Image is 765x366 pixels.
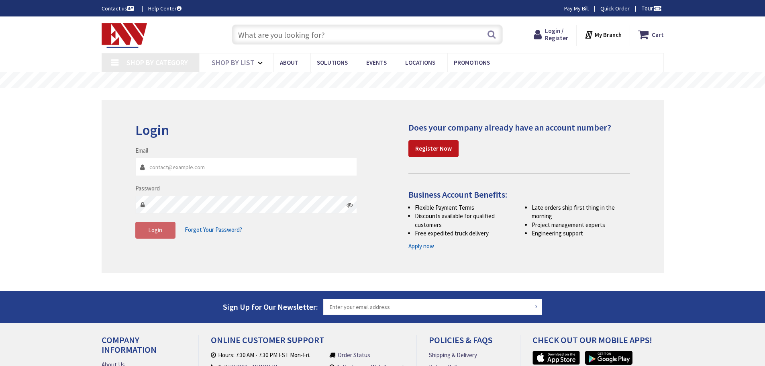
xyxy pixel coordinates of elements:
[310,76,457,85] rs-layer: Free Same Day Pickup at 19 Locations
[638,27,664,42] a: Cart
[584,27,622,42] div: My Branch
[408,190,630,199] h4: Business Account Benefits:
[135,146,148,155] label: Email
[347,202,353,208] i: Click here to show/hide password
[545,27,568,42] span: Login / Register
[652,27,664,42] strong: Cart
[223,302,318,312] span: Sign Up for Our Newsletter:
[534,27,568,42] a: Login / Register
[408,242,434,250] a: Apply now
[280,59,298,66] span: About
[408,140,459,157] a: Register Now
[595,31,622,39] strong: My Branch
[415,203,513,212] li: Flexible Payment Terms
[185,222,242,237] a: Forgot Your Password?
[185,226,242,233] span: Forgot Your Password?
[102,23,147,48] img: Electrical Wholesalers, Inc.
[429,351,477,359] a: Shipping & Delivery
[366,59,387,66] span: Events
[415,212,513,229] li: Discounts available for qualified customers
[211,351,322,359] li: Hours: 7:30 AM - 7:30 PM EST Mon-Fri.
[532,229,630,237] li: Engineering support
[135,184,160,192] label: Password
[323,299,543,315] input: Enter your email address
[532,203,630,221] li: Late orders ship first thing in the morning
[532,335,670,351] h4: Check out Our Mobile Apps!
[415,229,513,237] li: Free expedited truck delivery
[408,123,630,132] h4: Does your company already have an account number?
[317,59,348,66] span: Solutions
[135,123,357,138] h2: Login
[212,58,255,67] span: Shop By List
[211,335,404,351] h4: Online Customer Support
[135,222,175,239] button: Login
[338,351,370,359] a: Order Status
[600,4,630,12] a: Quick Order
[102,4,135,12] a: Contact us
[564,4,589,12] a: Pay My Bill
[232,25,503,45] input: What are you looking for?
[126,58,188,67] span: Shop By Category
[135,158,357,176] input: Email
[148,226,162,234] span: Login
[415,145,452,152] strong: Register Now
[148,4,182,12] a: Help Center
[102,335,186,360] h4: Company Information
[532,221,630,229] li: Project management experts
[641,4,662,12] span: Tour
[405,59,435,66] span: Locations
[429,335,508,351] h4: Policies & FAQs
[454,59,490,66] span: Promotions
